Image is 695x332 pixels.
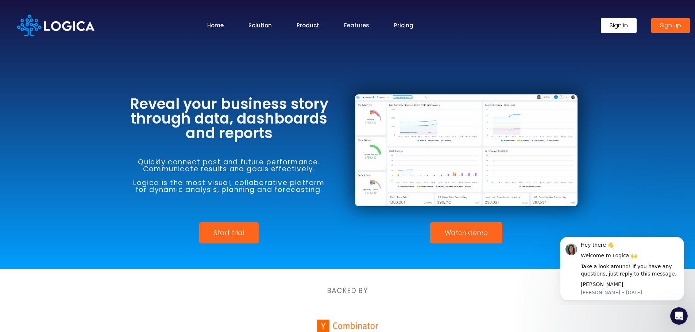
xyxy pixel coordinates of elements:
img: Logica [17,15,94,36]
a: Product [297,21,319,30]
a: Pricing [394,21,413,30]
span: Watch demo [445,230,488,236]
a: Features [344,21,369,30]
a: Home [207,21,224,30]
a: Start trial [199,222,259,243]
span: Sign in [610,23,628,28]
a: Logica [17,21,94,29]
span: Sign up [660,23,681,28]
h6: BACKED BY [151,287,545,294]
span: Start trial [214,230,244,236]
iframe: Intercom live chat [670,307,688,325]
a: Watch demo [430,222,502,243]
a: Sign up [651,18,690,33]
a: Sign in [601,18,637,33]
a: Solution [248,21,272,30]
h6: Quickly connect past and future performance. Communicate results and goals effectively. Logica is... [118,159,340,193]
h3: Reveal your business story through data, dashboards and reports [118,97,340,140]
iframe: Intercom notifications message [549,230,695,305]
